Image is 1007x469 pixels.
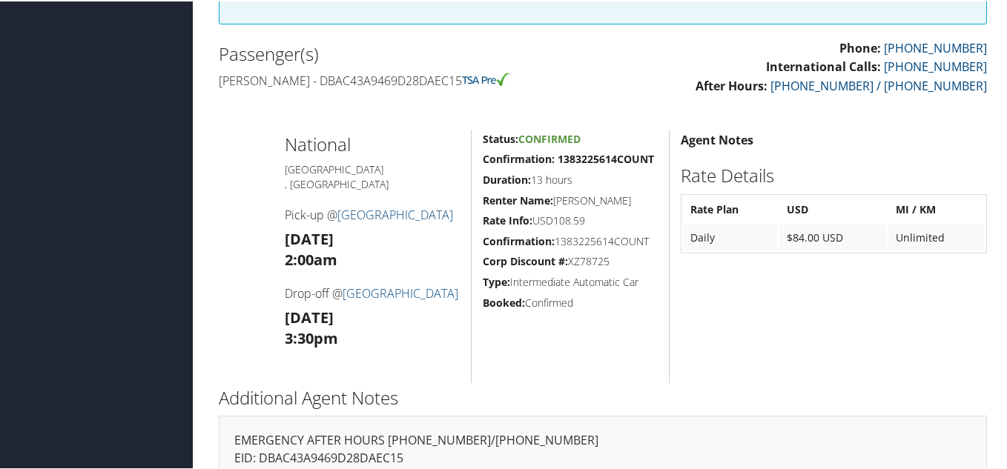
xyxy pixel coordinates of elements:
strong: Confirmation: 1383225614COUNT [483,150,654,164]
td: Daily [683,223,778,250]
strong: Status: [483,130,518,144]
h4: Pick-up @ [285,205,460,222]
strong: 3:30pm [285,327,338,347]
strong: Rate Info: [483,212,532,226]
strong: Duration: [483,171,531,185]
strong: Booked: [483,294,525,308]
strong: [DATE] [285,227,334,247]
strong: Corp Discount #: [483,253,568,267]
strong: 2:00am [285,248,337,268]
td: $84.00 USD [779,223,887,250]
h5: [PERSON_NAME] [483,192,658,207]
th: MI / KM [888,195,985,222]
th: USD [779,195,887,222]
p: EID: DBAC43A9469D28DAEC15 [234,448,971,467]
a: [PHONE_NUMBER] [884,57,987,73]
h5: XZ78725 [483,253,658,267]
a: [PHONE_NUMBER] [884,39,987,55]
strong: Type: [483,273,510,287]
strong: Agent Notes [681,130,753,147]
h5: 1383225614COUNT [483,233,658,247]
strong: Phone: [839,39,881,55]
h2: Additional Agent Notes [219,384,987,409]
td: Unlimited [888,223,985,250]
strong: [DATE] [285,306,334,326]
th: Rate Plan [683,195,778,222]
h5: 13 hours [483,171,658,186]
h4: Drop-off @ [285,284,460,300]
a: [GEOGRAPHIC_DATA] [337,205,453,222]
strong: Renter Name: [483,192,553,206]
strong: After Hours: [696,76,767,93]
h5: [GEOGRAPHIC_DATA] , [GEOGRAPHIC_DATA] [285,161,460,190]
a: [PHONE_NUMBER] / [PHONE_NUMBER] [770,76,987,93]
h5: Intermediate Automatic Car [483,273,658,288]
span: Confirmed [518,130,581,144]
a: [GEOGRAPHIC_DATA] [343,284,458,300]
h4: [PERSON_NAME] - DBAC43A9469D28DAEC15 [219,71,592,87]
img: tsa-precheck.png [462,71,510,84]
h2: Passenger(s) [219,40,592,65]
h2: Rate Details [681,162,987,187]
strong: Confirmation: [483,233,555,247]
h5: USD108.59 [483,212,658,227]
h2: National [285,130,460,156]
h5: Confirmed [483,294,658,309]
strong: International Calls: [766,57,881,73]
